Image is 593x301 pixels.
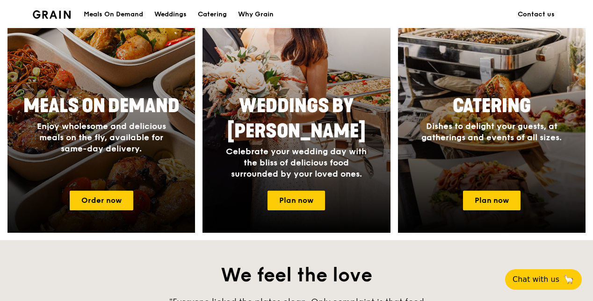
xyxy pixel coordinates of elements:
a: Plan now [463,191,521,210]
a: Why Grain [232,0,279,29]
div: Weddings [154,0,187,29]
a: Weddings [149,0,192,29]
a: Catering [192,0,232,29]
span: Celebrate your wedding day with the bliss of delicious food surrounded by your loved ones. [226,146,367,179]
div: Meals On Demand [84,0,143,29]
a: Order now [70,191,133,210]
span: Dishes to delight your guests, at gatherings and events of all sizes. [421,121,562,143]
button: Chat with us🦙 [505,269,582,290]
span: Catering [453,95,531,117]
a: Contact us [512,0,560,29]
span: Chat with us [513,274,559,285]
span: Weddings by [PERSON_NAME] [227,95,366,143]
span: 🦙 [563,274,574,285]
div: Why Grain [238,0,274,29]
div: Catering [198,0,227,29]
span: Enjoy wholesome and delicious meals on the fly, available for same-day delivery. [37,121,166,154]
a: Plan now [268,191,325,210]
span: Meals On Demand [23,95,180,117]
img: Grain [33,10,71,19]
